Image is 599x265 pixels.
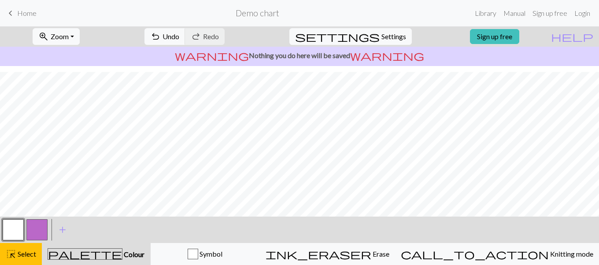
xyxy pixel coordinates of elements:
[17,9,37,17] span: Home
[163,32,179,40] span: Undo
[5,6,37,21] a: Home
[144,28,185,45] button: Undo
[571,4,594,22] a: Login
[4,50,595,61] p: Nothing you do here will be saved
[470,29,519,44] a: Sign up free
[529,4,571,22] a: Sign up free
[5,7,16,19] span: keyboard_arrow_left
[57,224,68,236] span: add
[260,243,395,265] button: Erase
[395,243,599,265] button: Knitting mode
[350,49,424,62] span: warning
[295,31,380,42] i: Settings
[371,250,389,258] span: Erase
[33,28,80,45] button: Zoom
[471,4,500,22] a: Library
[42,243,151,265] button: Colour
[551,30,593,43] span: help
[150,30,161,43] span: undo
[51,32,69,40] span: Zoom
[151,243,260,265] button: Symbol
[48,248,122,260] span: palette
[6,248,16,260] span: highlight_alt
[500,4,529,22] a: Manual
[381,31,406,42] span: Settings
[236,8,279,18] h2: Demo chart
[16,250,36,258] span: Select
[295,30,380,43] span: settings
[175,49,249,62] span: warning
[198,250,222,258] span: Symbol
[289,28,412,45] button: SettingsSettings
[122,250,144,258] span: Colour
[549,250,593,258] span: Knitting mode
[401,248,549,260] span: call_to_action
[266,248,371,260] span: ink_eraser
[38,30,49,43] span: zoom_in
